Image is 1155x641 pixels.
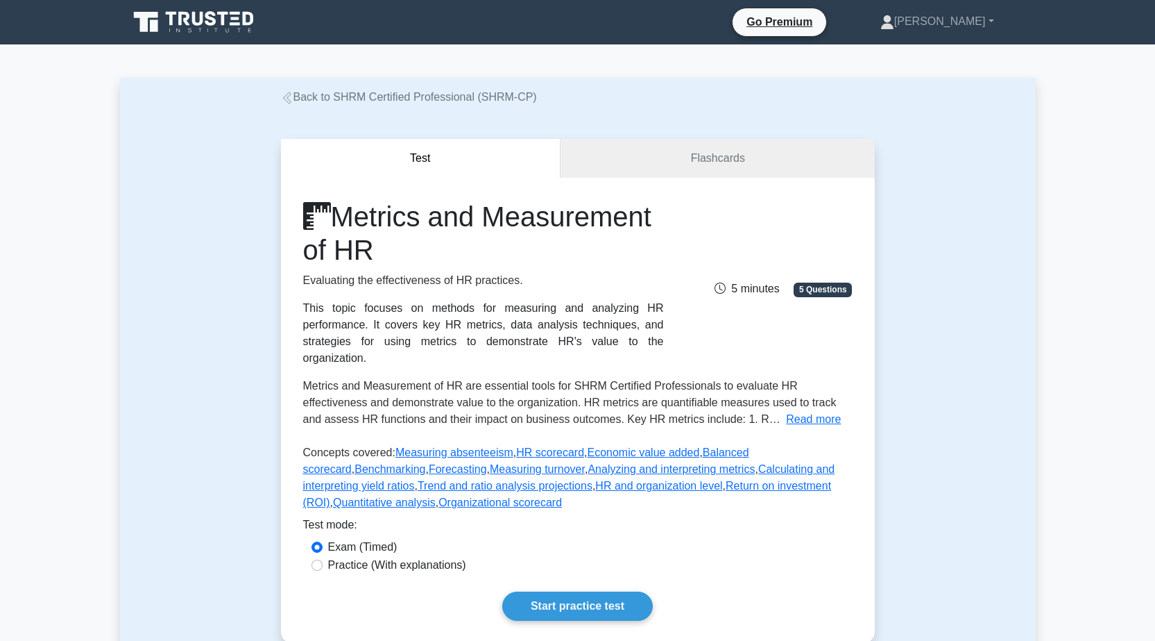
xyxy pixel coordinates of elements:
div: This topic focuses on methods for measuring and analyzing HR performance. It covers key HR metric... [303,300,664,367]
a: Go Premium [738,13,821,31]
a: Trend and ratio analysis projections [418,480,592,492]
button: Test [281,139,561,178]
a: Quantitative analysis [333,497,436,508]
a: Economic value added [588,447,700,458]
a: Benchmarking [354,463,425,475]
span: Metrics and Measurement of HR are essential tools for SHRM Certified Professionals to evaluate HR... [303,380,837,425]
p: Evaluating the effectiveness of HR practices. [303,272,664,289]
a: [PERSON_NAME] [847,8,1027,35]
a: Measuring absenteeism [395,447,513,458]
span: 5 Questions [794,283,852,297]
a: Flashcards [561,139,874,178]
p: Concepts covered: , , , , , , , , , , , , , [303,444,853,517]
a: Measuring turnover [490,463,585,475]
a: Start practice test [502,592,653,621]
h1: Metrics and Measurement of HR [303,200,664,267]
a: HR scorecard [516,447,584,458]
label: Practice (With explanations) [328,557,466,574]
div: Test mode: [303,517,853,539]
a: Back to SHRM Certified Professional (SHRM-CP) [281,91,537,103]
span: 5 minutes [715,283,779,294]
a: HR and organization level [595,480,722,492]
button: Read more [786,411,841,428]
a: Forecasting [429,463,487,475]
a: Organizational scorecard [438,497,562,508]
label: Exam (Timed) [328,539,397,556]
a: Analyzing and interpreting metrics [588,463,755,475]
